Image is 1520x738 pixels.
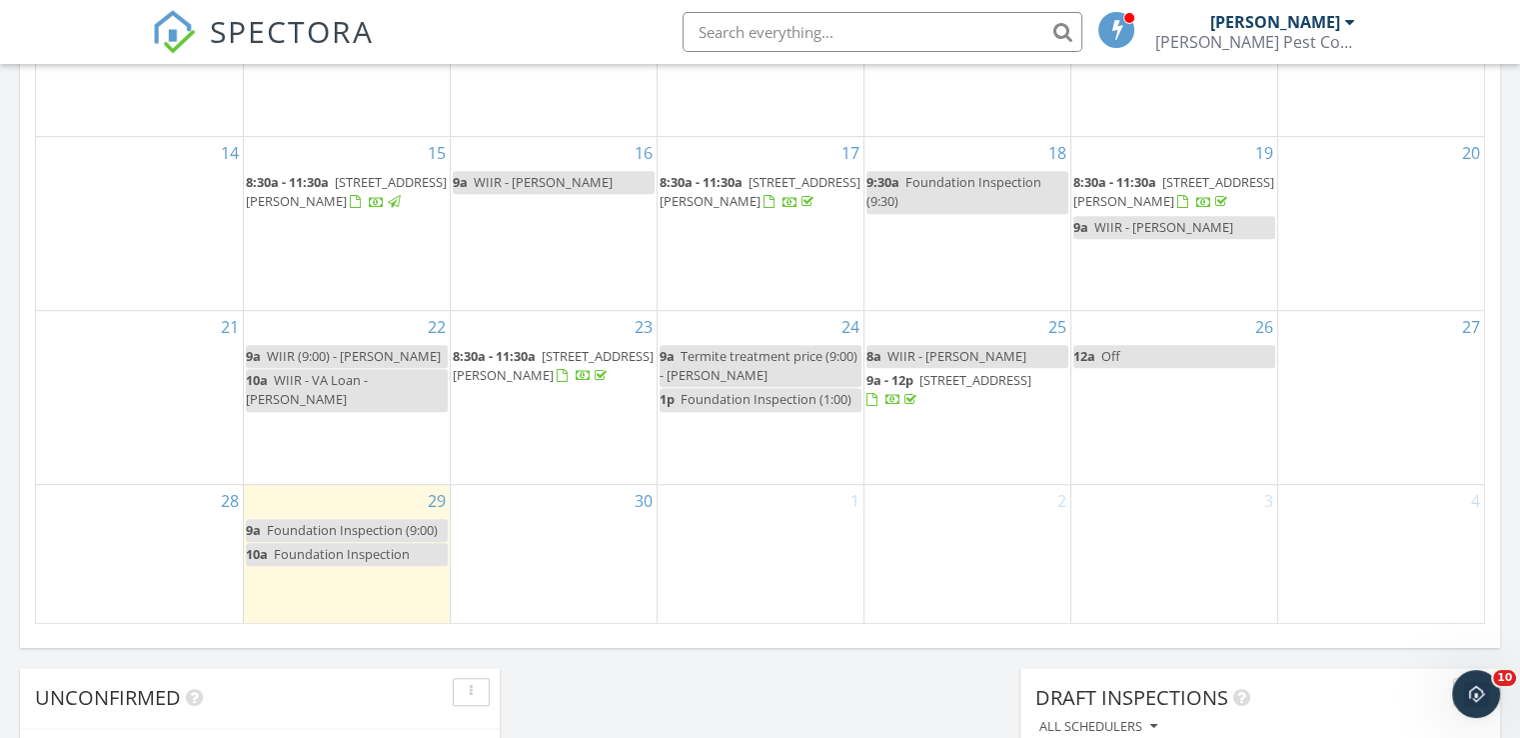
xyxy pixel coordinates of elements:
span: Unconfirmed [35,684,181,711]
td: Go to September 20, 2025 [1277,137,1484,311]
img: The Best Home Inspection Software - Spectora [152,10,196,54]
a: 8:30a - 11:30a [STREET_ADDRESS][PERSON_NAME] [246,171,448,214]
span: 9a [453,173,468,191]
td: Go to September 25, 2025 [863,311,1070,485]
span: 9a [246,347,261,365]
td: Go to October 2, 2025 [863,484,1070,623]
td: Go to October 3, 2025 [1070,484,1277,623]
span: Foundation Inspection (9:00) [267,521,438,539]
div: All schedulers [1039,720,1157,734]
a: Go to October 2, 2025 [1053,485,1070,517]
td: Go to October 1, 2025 [657,484,863,623]
span: [STREET_ADDRESS][PERSON_NAME] [1073,173,1274,210]
td: Go to September 18, 2025 [863,137,1070,311]
a: Go to September 18, 2025 [1044,137,1070,169]
span: 10a [246,545,268,563]
span: 12a [1073,347,1095,365]
span: WIIR - [PERSON_NAME] [1094,218,1233,236]
a: 9a - 12p [STREET_ADDRESS][PERSON_NAME][PERSON_NAME] [1073,8,1275,64]
span: WIIR - [PERSON_NAME] [887,347,1026,365]
td: Go to September 27, 2025 [1277,311,1484,485]
span: 9a [1073,218,1088,236]
a: 9a - 12p [STREET_ADDRESS] [866,369,1068,412]
span: SPECTORA [210,10,374,52]
div: Phillips Pest Control Inc. [1155,32,1355,52]
a: Go to September 29, 2025 [424,485,450,517]
span: Foundation Inspection (9:30) [866,173,1041,210]
a: Go to October 3, 2025 [1260,485,1277,517]
td: Go to September 30, 2025 [450,484,657,623]
a: Go to September 28, 2025 [217,485,243,517]
a: Go to September 21, 2025 [217,311,243,343]
a: Go to September 14, 2025 [217,137,243,169]
a: 8:30a - 11:30a [STREET_ADDRESS][PERSON_NAME] [453,347,654,384]
a: Go to September 22, 2025 [424,311,450,343]
a: Go to September 27, 2025 [1458,311,1484,343]
span: Off [1101,347,1120,365]
td: Go to September 24, 2025 [657,311,863,485]
a: Go to October 4, 2025 [1467,485,1484,517]
a: 8:30a - 11:30a [STREET_ADDRESS][PERSON_NAME] [1073,171,1275,214]
td: Go to September 17, 2025 [657,137,863,311]
span: 10 [1493,670,1516,686]
a: Go to September 19, 2025 [1251,137,1277,169]
span: 9a [660,347,675,365]
a: 8:30a - 11:30a [STREET_ADDRESS][PERSON_NAME] [246,173,447,210]
a: Go to September 20, 2025 [1458,137,1484,169]
div: [PERSON_NAME] [1210,12,1340,32]
a: 8:30a - 11:30a [STREET_ADDRESS][PERSON_NAME] [660,171,861,214]
span: WIIR - [PERSON_NAME] [474,173,613,191]
a: Go to September 25, 2025 [1044,311,1070,343]
span: WIIR (9:00) - [PERSON_NAME] [267,347,441,365]
span: Foundation Inspection [274,545,410,563]
a: 8:30a - 11:30a [STREET_ADDRESS][PERSON_NAME] [453,345,655,388]
a: Go to September 17, 2025 [837,137,863,169]
td: Go to September 14, 2025 [36,137,243,311]
td: Go to September 29, 2025 [243,484,450,623]
a: 9a - 12p [STREET_ADDRESS] [866,371,1031,408]
span: 8:30a - 11:30a [1073,173,1156,191]
span: 1p [660,390,675,408]
a: SPECTORA [152,27,374,69]
span: [STREET_ADDRESS][PERSON_NAME] [453,347,654,384]
iframe: Intercom live chat [1452,670,1500,718]
td: Go to September 22, 2025 [243,311,450,485]
span: 8:30a - 11:30a [453,347,536,365]
a: 8:30a - 11:30a [STREET_ADDRESS][PERSON_NAME] [1073,173,1274,210]
td: Go to September 23, 2025 [450,311,657,485]
a: Go to September 16, 2025 [631,137,657,169]
span: 9a - 12p [866,371,913,389]
span: 9a [246,521,261,539]
a: Go to October 1, 2025 [846,485,863,517]
input: Search everything... [683,12,1082,52]
a: Go to September 24, 2025 [837,311,863,343]
span: [STREET_ADDRESS][PERSON_NAME] [660,173,860,210]
span: [STREET_ADDRESS][PERSON_NAME] [246,173,447,210]
a: Go to September 26, 2025 [1251,311,1277,343]
span: Foundation Inspection (1:00) [681,390,851,408]
span: 8:30a - 11:30a [246,173,329,191]
a: Go to September 15, 2025 [424,137,450,169]
span: 9:30a [866,173,899,191]
td: Go to September 16, 2025 [450,137,657,311]
span: 10a [246,371,268,389]
td: Go to September 19, 2025 [1070,137,1277,311]
a: Go to September 30, 2025 [631,485,657,517]
a: 8:30a - 11:30a [STREET_ADDRESS][PERSON_NAME] [660,173,860,210]
span: 8:30a - 11:30a [660,173,743,191]
span: Draft Inspections [1035,684,1228,711]
td: Go to September 15, 2025 [243,137,450,311]
td: Go to September 26, 2025 [1070,311,1277,485]
span: [STREET_ADDRESS] [919,371,1031,389]
span: Termite treatment price (9:00) - [PERSON_NAME] [660,347,857,384]
td: Go to October 4, 2025 [1277,484,1484,623]
td: Go to September 28, 2025 [36,484,243,623]
td: Go to September 21, 2025 [36,311,243,485]
span: WIIR - VA Loan - [PERSON_NAME] [246,371,368,408]
span: 8a [866,347,881,365]
a: Go to September 23, 2025 [631,311,657,343]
